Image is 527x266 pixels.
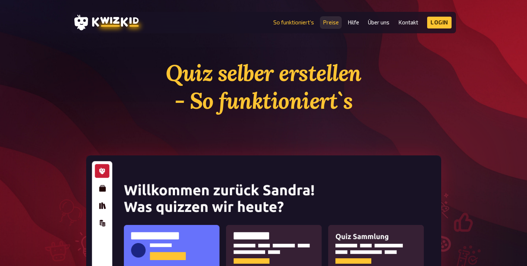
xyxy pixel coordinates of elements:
a: Login [427,17,452,28]
a: Über uns [368,19,389,26]
a: Preise [323,19,339,26]
a: Kontakt [398,19,418,26]
a: So funktioniert's [273,19,314,26]
a: Hilfe [348,19,359,26]
h1: Quiz selber erstellen - So funktioniert`s [86,59,441,115]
